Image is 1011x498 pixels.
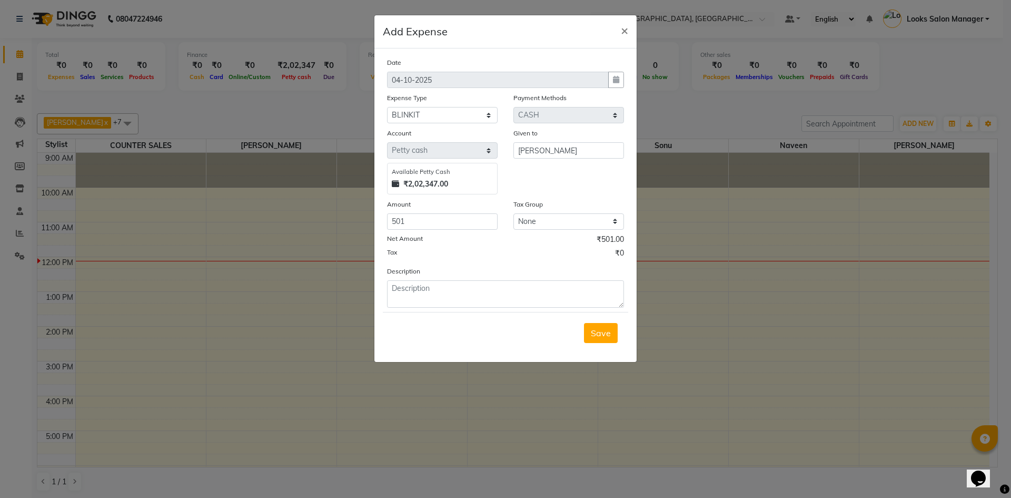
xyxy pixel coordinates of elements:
[387,213,498,230] input: Amount
[387,267,420,276] label: Description
[392,168,493,177] div: Available Petty Cash
[387,248,397,257] label: Tax
[513,200,543,209] label: Tax Group
[387,58,401,67] label: Date
[612,15,637,45] button: Close
[403,179,448,190] strong: ₹2,02,347.00
[383,24,448,40] h5: Add Expense
[513,142,624,159] input: Given to
[513,129,538,138] label: Given to
[967,456,1000,487] iframe: chat widget
[621,22,628,38] span: ×
[387,234,423,243] label: Net Amount
[387,129,411,138] label: Account
[597,234,624,248] span: ₹501.00
[513,93,567,103] label: Payment Methods
[584,323,618,343] button: Save
[615,248,624,261] span: ₹0
[387,93,427,103] label: Expense Type
[591,328,611,338] span: Save
[387,200,411,209] label: Amount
